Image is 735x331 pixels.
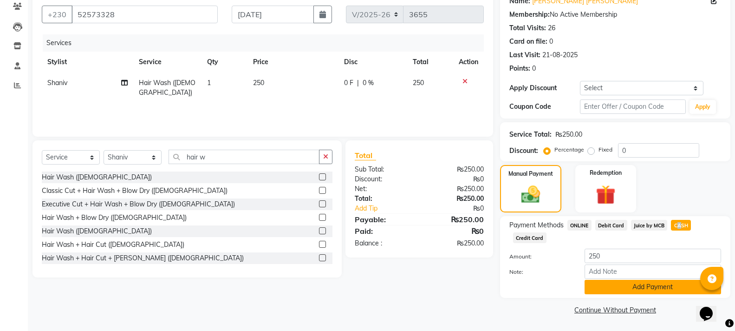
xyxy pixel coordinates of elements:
[348,174,419,184] div: Discount:
[407,52,453,73] th: Total
[502,252,578,261] label: Amount:
[72,6,218,23] input: Search by Name/Mobile/Email/Code
[355,151,376,160] span: Total
[509,10,550,20] div: Membership:
[348,165,419,174] div: Sub Total:
[357,78,359,88] span: |
[509,64,530,73] div: Points:
[509,37,547,46] div: Card on file:
[502,305,728,315] a: Continue Without Payment
[513,232,546,243] span: Credit Card
[413,79,424,87] span: 250
[532,64,536,73] div: 0
[595,220,627,231] span: Debit Card
[363,78,374,88] span: 0 %
[671,220,691,231] span: CASH
[42,199,235,209] div: Executive Cut + Hair Wash + Blow Dry ([DEMOGRAPHIC_DATA])
[554,146,584,154] label: Percentage
[419,225,491,237] div: ₨0
[585,280,721,294] button: Add Payment
[344,78,353,88] span: 0 F
[42,240,184,250] div: Hair Wash + Hair Cut ([DEMOGRAPHIC_DATA])
[580,99,686,114] input: Enter Offer / Coupon Code
[502,268,578,276] label: Note:
[509,83,580,93] div: Apply Discount
[419,238,491,248] div: ₨250.00
[515,184,546,205] img: _cash.svg
[453,52,484,73] th: Action
[42,226,152,236] div: Hair Wash ([DEMOGRAPHIC_DATA])
[43,34,491,52] div: Services
[509,10,721,20] div: No Active Membership
[508,170,553,178] label: Manual Payment
[42,213,187,223] div: Hair Wash + Blow Dry ([DEMOGRAPHIC_DATA])
[202,52,247,73] th: Qty
[133,52,202,73] th: Service
[590,183,622,207] img: _gift.svg
[419,184,491,194] div: ₨250.00
[419,174,491,184] div: ₨0
[42,172,152,182] div: Hair Wash ([DEMOGRAPHIC_DATA])
[542,50,578,60] div: 21-08-2025
[598,146,612,154] label: Fixed
[431,204,491,213] div: ₨0
[419,165,491,174] div: ₨250.00
[47,79,67,87] span: Shaniv
[555,130,582,139] div: ₨250.00
[549,37,553,46] div: 0
[348,238,419,248] div: Balance :
[509,50,540,60] div: Last Visit:
[509,102,580,112] div: Coupon Code
[548,23,555,33] div: 26
[689,100,716,114] button: Apply
[42,52,133,73] th: Stylist
[42,186,228,196] div: Classic Cut + Hair Wash + Blow Dry ([DEMOGRAPHIC_DATA])
[139,79,195,97] span: Hair Wash ([DEMOGRAPHIC_DATA])
[509,130,552,139] div: Service Total:
[590,169,622,177] label: Redemption
[631,220,668,231] span: Juice by MCB
[509,146,538,156] div: Discount:
[348,204,431,213] a: Add Tip
[247,52,338,73] th: Price
[419,214,491,225] div: ₨250.00
[338,52,407,73] th: Disc
[419,194,491,204] div: ₨250.00
[169,150,319,164] input: Search or Scan
[348,194,419,204] div: Total:
[696,294,726,322] iframe: chat widget
[348,225,419,237] div: Paid:
[567,220,592,231] span: ONLINE
[42,6,72,23] button: +230
[509,23,546,33] div: Total Visits:
[207,79,211,87] span: 1
[253,79,264,87] span: 250
[585,249,721,263] input: Amount
[348,214,419,225] div: Payable:
[348,184,419,194] div: Net:
[509,220,564,230] span: Payment Methods
[585,265,721,279] input: Add Note
[42,253,244,263] div: Hair Wash + Hair Cut + [PERSON_NAME] ([DEMOGRAPHIC_DATA])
